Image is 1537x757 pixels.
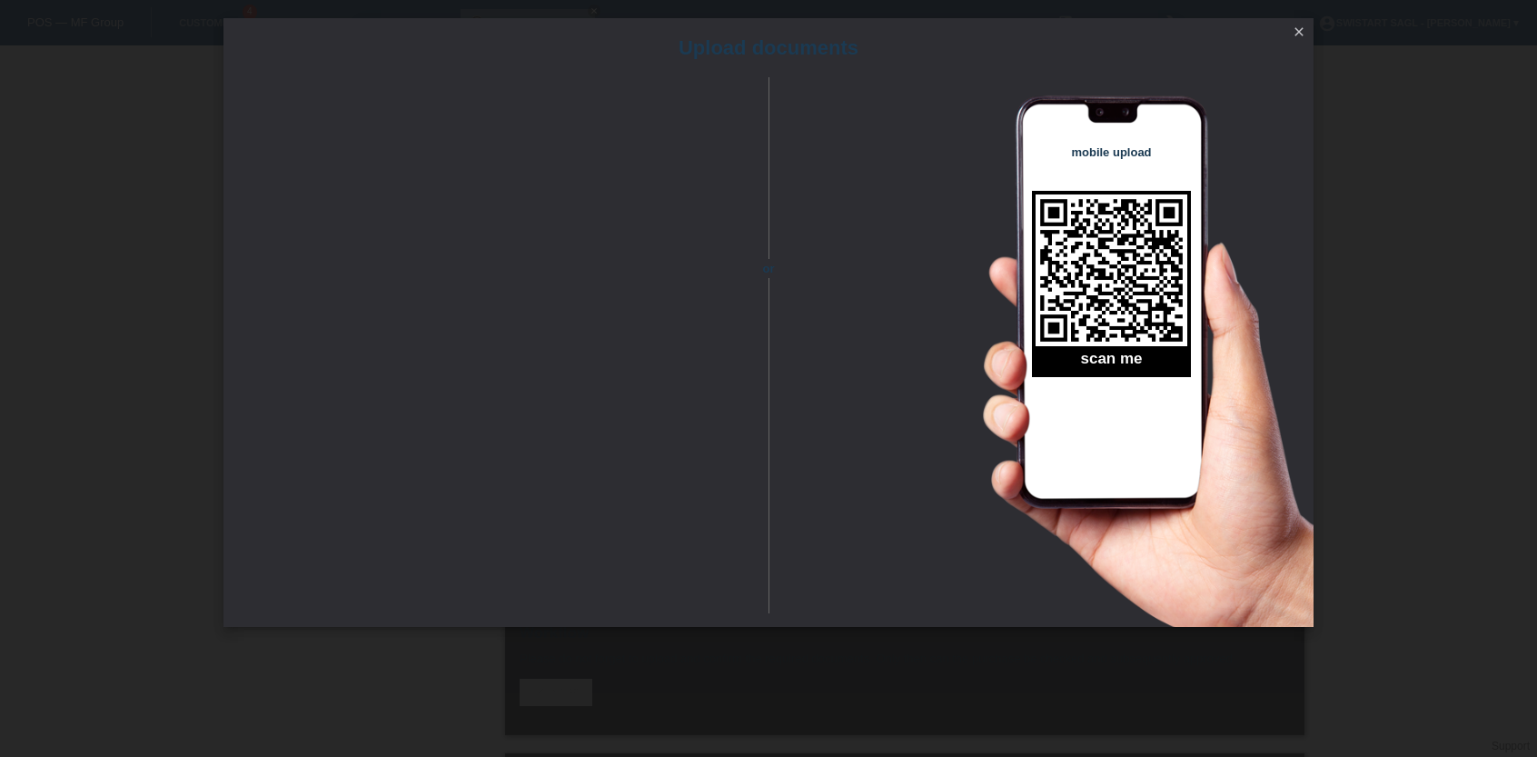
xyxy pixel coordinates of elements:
h4: mobile upload [1032,145,1191,159]
a: close [1287,23,1311,44]
i: close [1292,25,1306,39]
h1: Upload documents [223,36,1314,59]
span: or [737,259,800,278]
h2: scan me [1032,350,1191,377]
iframe: Upload [251,123,737,577]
